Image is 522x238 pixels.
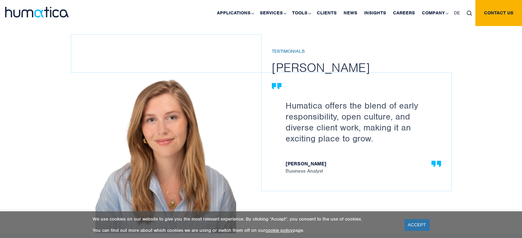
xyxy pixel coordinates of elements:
[286,161,434,168] strong: [PERSON_NAME]
[272,49,462,54] h6: Testimonials
[93,216,396,222] p: We use cookies on our website to give you the most relevant experience. By clicking “Accept”, you...
[454,10,460,16] span: DE
[467,11,472,16] img: search_icon
[286,100,434,144] p: Humatica offers the blend of early responsibility, open culture, and diverse client work, making ...
[404,219,429,230] a: ACCEPT
[95,72,236,233] img: Careers
[272,60,462,75] h2: [PERSON_NAME]
[265,227,293,233] a: cookie policy
[286,161,434,174] span: Business Analyst
[5,7,69,17] img: logo
[93,227,396,233] p: You can find out more about which cookies we are using or switch them off on our page.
